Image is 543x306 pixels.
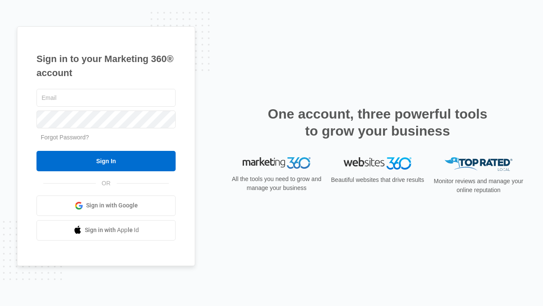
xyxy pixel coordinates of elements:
[36,220,176,241] a: Sign in with Apple Id
[243,157,311,169] img: Marketing 360
[330,176,425,184] p: Beautiful websites that drive results
[36,195,176,216] a: Sign in with Google
[86,201,138,210] span: Sign in with Google
[36,52,176,80] h1: Sign in to your Marketing 360® account
[445,157,512,171] img: Top Rated Local
[85,226,139,235] span: Sign in with Apple Id
[96,179,117,188] span: OR
[431,177,526,195] p: Monitor reviews and manage your online reputation
[36,89,176,107] input: Email
[344,157,411,170] img: Websites 360
[36,151,176,171] input: Sign In
[229,175,324,193] p: All the tools you need to grow and manage your business
[265,105,490,139] h2: One account, three powerful tools to grow your business
[41,134,89,141] a: Forgot Password?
